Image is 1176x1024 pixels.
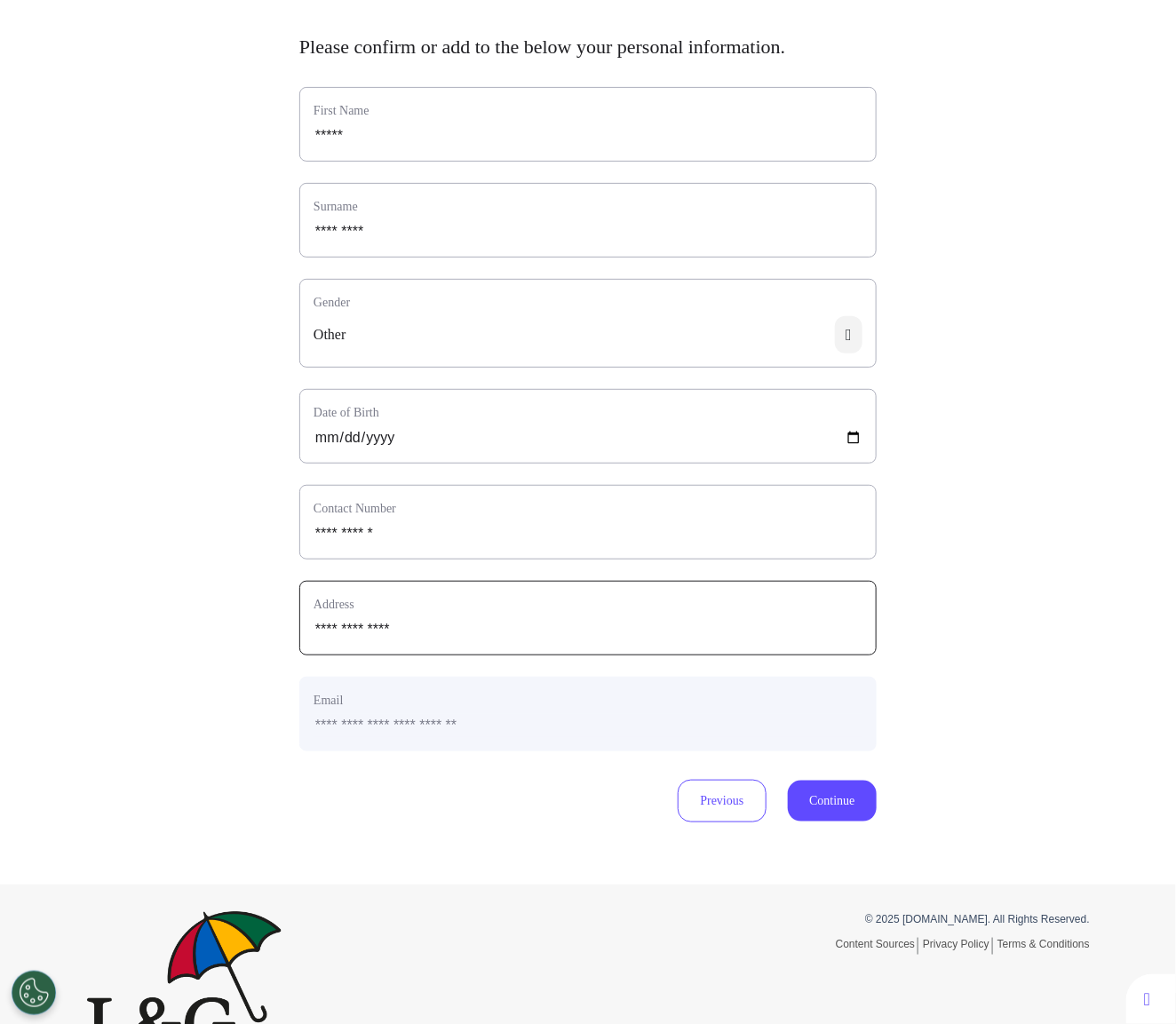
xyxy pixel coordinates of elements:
label: Address [314,595,862,614]
label: Email [314,691,862,710]
h2: Please confirm or add to the below your personal information. [299,36,877,59]
a: Content Sources [836,938,918,955]
button: Continue [788,781,877,822]
button: Open Preferences [12,971,56,1015]
label: Gender [300,280,876,312]
a: Privacy Policy [923,938,993,955]
button: Previous [678,780,767,822]
label: Date of Birth [314,403,862,422]
p: © 2025 [DOMAIN_NAME]. All Rights Reserved. [601,911,1090,927]
label: Surname [314,197,862,216]
label: First Name [314,101,862,120]
span: Other [314,324,346,345]
a: Terms & Conditions [997,938,1090,950]
label: Contact Number [314,499,862,518]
